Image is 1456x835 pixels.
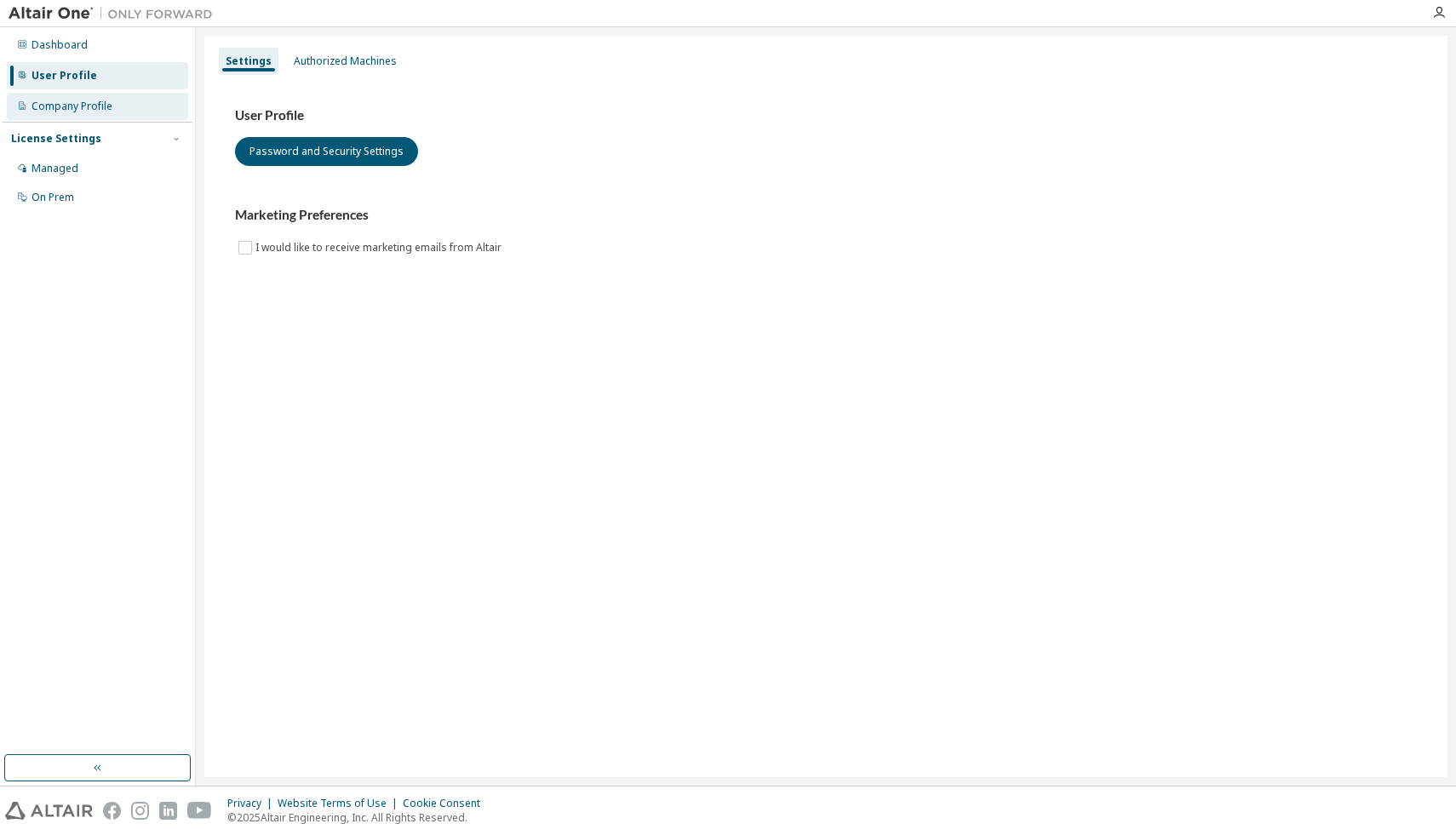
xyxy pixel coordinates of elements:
[187,802,212,820] img: youtube.svg
[11,132,101,146] div: License Settings
[103,802,121,820] img: facebook.svg
[32,100,112,113] div: Company Profile
[32,162,78,175] div: Managed
[227,797,278,810] div: Privacy
[235,207,1417,224] h3: Marketing Preferences
[32,191,74,204] div: On Prem
[5,802,93,820] img: altair_logo.svg
[294,54,397,68] div: Authorized Machines
[226,54,272,68] div: Settings
[159,802,177,820] img: linkedin.svg
[227,810,490,825] p: © 2025 Altair Engineering, Inc. All Rights Reserved.
[255,237,505,258] label: I would like to receive marketing emails from Altair
[235,107,1417,124] h3: User Profile
[32,69,97,83] div: User Profile
[32,38,88,52] div: Dashboard
[235,137,418,166] button: Password and Security Settings
[9,5,221,22] img: Altair One
[403,797,490,810] div: Cookie Consent
[278,797,403,810] div: Website Terms of Use
[131,802,149,820] img: instagram.svg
